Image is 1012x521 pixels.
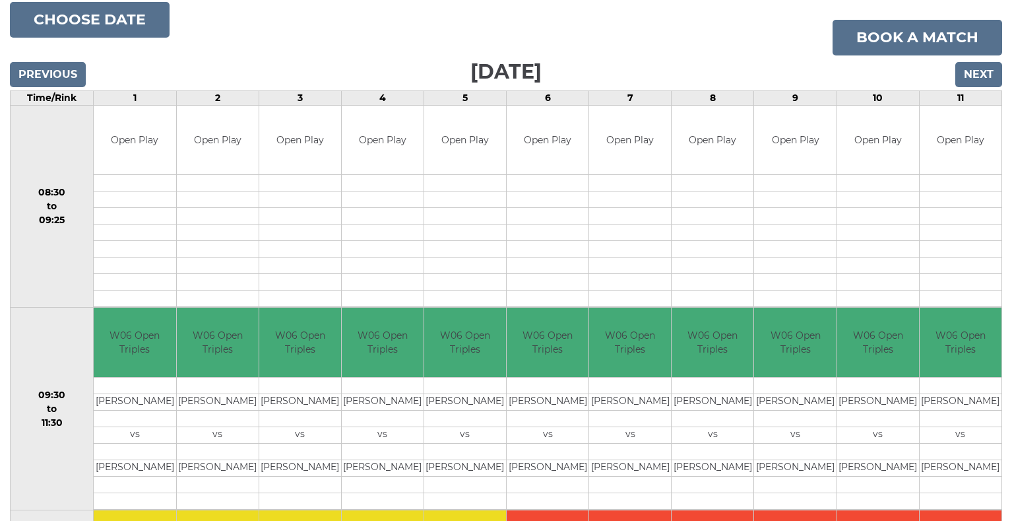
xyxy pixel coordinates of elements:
td: W06 Open Triples [920,308,1001,377]
td: W06 Open Triples [177,308,259,377]
td: [PERSON_NAME] [424,460,506,476]
td: W06 Open Triples [259,308,341,377]
td: W06 Open Triples [507,308,588,377]
td: 4 [341,90,424,105]
td: 8 [672,90,754,105]
td: [PERSON_NAME] [672,460,753,476]
td: 08:30 to 09:25 [11,105,94,308]
input: Previous [10,62,86,87]
td: Open Play [507,106,588,175]
a: Book a match [833,20,1002,55]
td: Open Play [342,106,424,175]
td: [PERSON_NAME] [837,460,919,476]
td: [PERSON_NAME] [424,394,506,410]
td: Open Play [94,106,175,175]
td: W06 Open Triples [94,308,175,377]
td: Open Play [177,106,259,175]
td: [PERSON_NAME] [920,394,1001,410]
td: vs [672,427,753,443]
td: Open Play [424,106,506,175]
td: W06 Open Triples [424,308,506,377]
td: [PERSON_NAME] [507,394,588,410]
td: vs [589,427,671,443]
td: [PERSON_NAME] [507,460,588,476]
td: 11 [919,90,1001,105]
td: [PERSON_NAME] [342,460,424,476]
td: [PERSON_NAME] [94,394,175,410]
td: [PERSON_NAME] [342,394,424,410]
td: [PERSON_NAME] [259,394,341,410]
td: vs [177,427,259,443]
td: Open Play [672,106,753,175]
td: [PERSON_NAME] [672,394,753,410]
td: [PERSON_NAME] [259,460,341,476]
td: Open Play [754,106,836,175]
td: Open Play [259,106,341,175]
td: vs [342,427,424,443]
td: 2 [176,90,259,105]
td: W06 Open Triples [342,308,424,377]
button: Choose date [10,2,170,38]
td: 3 [259,90,341,105]
td: 6 [507,90,589,105]
td: W06 Open Triples [672,308,753,377]
td: [PERSON_NAME] [920,460,1001,476]
td: 9 [754,90,837,105]
td: 7 [589,90,672,105]
td: [PERSON_NAME] [589,394,671,410]
td: vs [837,427,919,443]
td: [PERSON_NAME] [177,394,259,410]
td: 10 [837,90,919,105]
td: vs [754,427,836,443]
td: Time/Rink [11,90,94,105]
td: 09:30 to 11:30 [11,308,94,510]
td: [PERSON_NAME] [177,460,259,476]
td: [PERSON_NAME] [754,460,836,476]
td: W06 Open Triples [837,308,919,377]
td: vs [920,427,1001,443]
td: vs [259,427,341,443]
td: vs [424,427,506,443]
td: [PERSON_NAME] [837,394,919,410]
td: 1 [94,90,176,105]
td: W06 Open Triples [754,308,836,377]
td: [PERSON_NAME] [754,394,836,410]
td: [PERSON_NAME] [589,460,671,476]
td: Open Play [589,106,671,175]
td: vs [94,427,175,443]
td: W06 Open Triples [589,308,671,377]
input: Next [955,62,1002,87]
td: [PERSON_NAME] [94,460,175,476]
td: 5 [424,90,506,105]
td: vs [507,427,588,443]
td: Open Play [837,106,919,175]
td: Open Play [920,106,1001,175]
